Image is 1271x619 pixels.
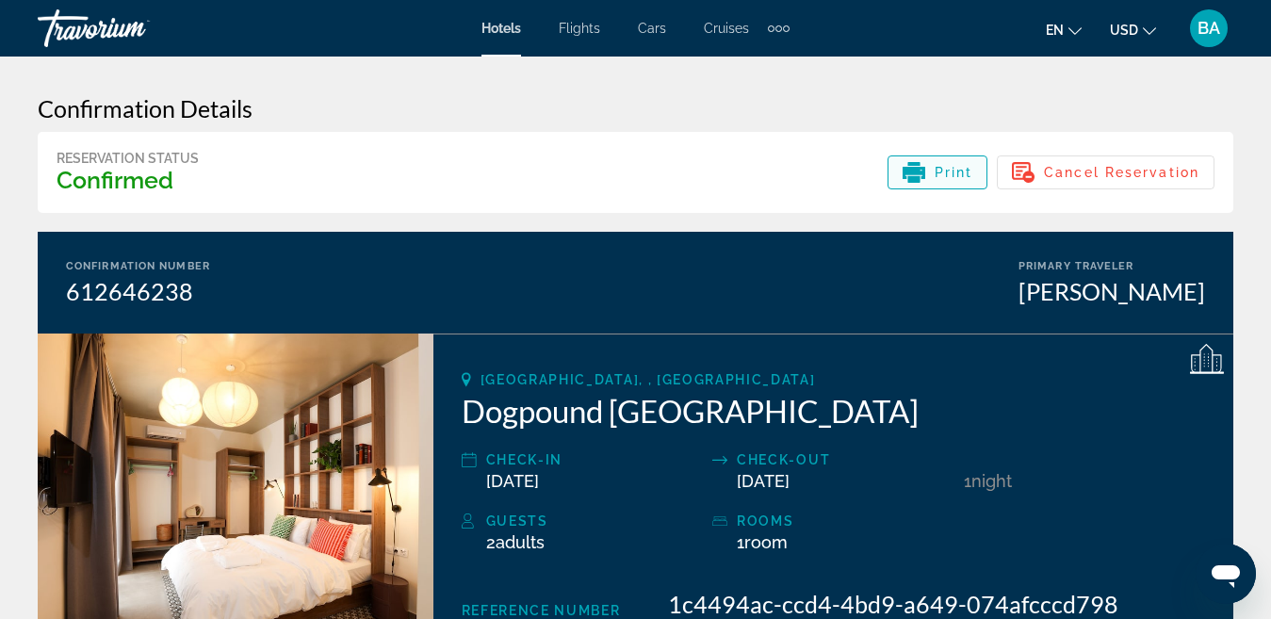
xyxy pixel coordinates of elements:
a: Hotels [481,21,521,36]
div: 612646238 [66,277,210,305]
span: Adults [496,532,545,552]
span: en [1046,23,1064,38]
span: Reference Number [462,603,621,618]
a: Cruises [704,21,749,36]
div: Primary Traveler [1018,260,1205,272]
a: Travorium [38,4,226,53]
button: Change language [1046,16,1082,43]
div: Check-out [737,448,953,471]
div: Confirmation Number [66,260,210,272]
div: Check-in [486,448,703,471]
button: Change currency [1110,16,1156,43]
button: Extra navigation items [768,13,790,43]
span: Night [971,471,1012,491]
div: Reservation Status [57,151,199,166]
h3: Confirmation Details [38,94,1233,122]
span: 2 [486,532,545,552]
div: Guests [486,510,703,532]
span: Cancel Reservation [1044,165,1199,180]
span: [DATE] [737,471,790,491]
iframe: Кнопка запуска окна обмена сообщениями [1196,544,1256,604]
span: 1 [964,471,971,491]
span: Room [744,532,788,552]
span: [DATE] [486,471,539,491]
span: 1 [737,532,788,552]
button: User Menu [1184,8,1233,48]
span: 1c4494ac-ccd4-4bd9-a649-074afcccd798 [668,590,1118,618]
span: [GEOGRAPHIC_DATA], , [GEOGRAPHIC_DATA] [481,372,816,387]
a: Cars [638,21,666,36]
h3: Confirmed [57,166,199,194]
button: Print [888,155,988,189]
span: BA [1198,19,1220,38]
div: [PERSON_NAME] [1018,277,1205,305]
a: Cancel Reservation [997,159,1214,180]
div: rooms [737,510,953,532]
a: Flights [559,21,600,36]
h2: Dogpound [GEOGRAPHIC_DATA] [462,392,1205,430]
span: Print [935,165,973,180]
span: USD [1110,23,1138,38]
button: Cancel Reservation [997,155,1214,189]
